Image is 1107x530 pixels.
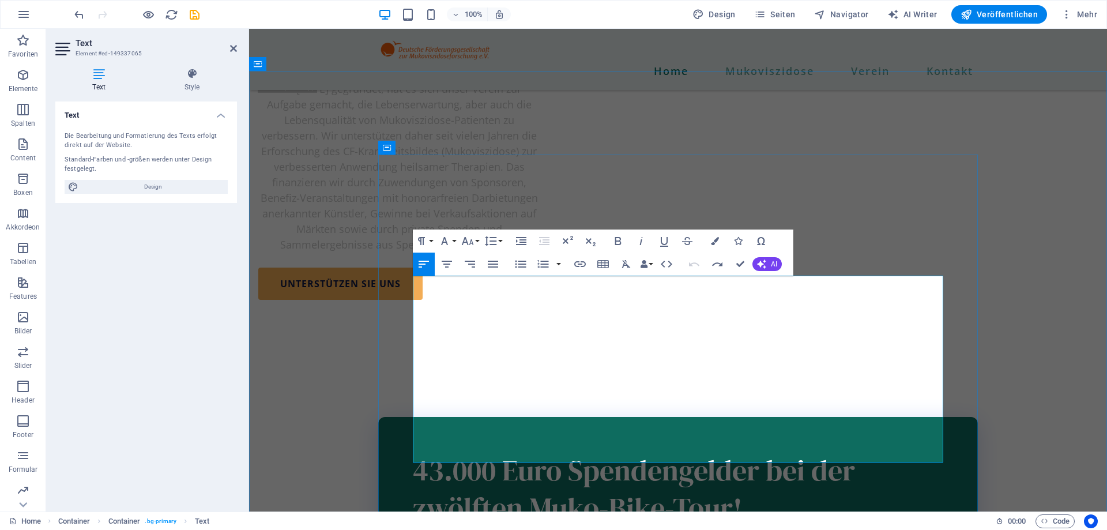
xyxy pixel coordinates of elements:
h2: Text [76,38,237,48]
button: Code [1036,514,1075,528]
span: Klick zum Auswählen. Doppelklick zum Bearbeiten [108,514,141,528]
button: Align Justify [482,253,504,276]
span: Veröffentlichen [961,9,1038,20]
button: reload [164,7,178,21]
button: Superscript [556,230,578,253]
a: Klick, um Auswahl aufzuheben. Doppelklick öffnet Seitenverwaltung [9,514,41,528]
button: Veröffentlichen [951,5,1047,24]
h6: 100% [464,7,483,21]
button: Design [65,180,228,194]
button: 100% [447,7,488,21]
button: Align Left [413,253,435,276]
button: AI Writer [883,5,942,24]
div: Design (Strg+Alt+Y) [688,5,740,24]
button: Redo (Ctrl+Shift+Z) [706,253,728,276]
p: Content [10,153,36,163]
button: Font Family [436,230,458,253]
button: AI [752,257,782,271]
i: Save (Ctrl+S) [188,8,201,21]
p: Footer [13,430,33,439]
button: save [187,7,201,21]
span: . bg-primary [145,514,176,528]
h3: Element #ed-149337065 [76,48,214,59]
p: Tabellen [10,257,36,266]
i: Rückgängig: Überschrift ändern (Strg+Z) [73,8,86,21]
p: Boxen [13,188,33,197]
span: Navigator [814,9,869,20]
span: Design [82,180,224,194]
button: Line Height [482,230,504,253]
div: Die Bearbeitung und Formatierung des Texts erfolgt direkt auf der Website. [65,131,228,151]
button: Navigator [809,5,873,24]
span: Seiten [754,9,796,20]
button: HTML [656,253,677,276]
button: Align Center [436,253,458,276]
button: Strikethrough [676,230,698,253]
span: : [1016,517,1018,525]
button: Special Characters [750,230,772,253]
p: Features [9,292,37,301]
span: Code [1041,514,1070,528]
button: Unordered List [510,253,532,276]
span: AI [771,261,777,268]
button: Colors [704,230,726,253]
button: Bold (Ctrl+B) [607,230,629,253]
button: Align Right [459,253,481,276]
button: Klicke hier, um den Vorschau-Modus zu verlassen [141,7,155,21]
h4: Text [55,68,147,92]
p: Elemente [9,84,38,93]
p: Bilder [14,326,32,336]
p: Header [12,396,35,405]
span: Klick zum Auswählen. Doppelklick zum Bearbeiten [58,514,91,528]
button: Clear Formatting [615,253,637,276]
nav: breadcrumb [58,514,209,528]
button: undo [72,7,86,21]
button: Ordered List [554,253,563,276]
p: Akkordeon [6,223,40,232]
button: Design [688,5,740,24]
p: Formular [9,465,38,474]
i: Bei Größenänderung Zoomstufe automatisch an das gewählte Gerät anpassen. [494,9,504,20]
button: Insert Link [569,253,591,276]
button: Data Bindings [638,253,654,276]
h4: Style [147,68,237,92]
button: Seiten [750,5,800,24]
span: Klick zum Auswählen. Doppelklick zum Bearbeiten [195,514,209,528]
h4: Text [55,102,237,122]
p: Slider [14,361,32,370]
button: Underline (Ctrl+U) [653,230,675,253]
button: Paragraph Format [413,230,435,253]
span: AI Writer [887,9,937,20]
button: Decrease Indent [533,230,555,253]
div: Standard-Farben und -größen werden unter Design festgelegt. [65,155,228,174]
button: Font Size [459,230,481,253]
button: Italic (Ctrl+I) [630,230,652,253]
span: Mehr [1061,9,1097,20]
p: Spalten [11,119,35,128]
button: Insert Table [592,253,614,276]
button: Icons [727,230,749,253]
h6: Session-Zeit [996,514,1026,528]
p: Favoriten [8,50,38,59]
button: Ordered List [532,253,554,276]
i: Seite neu laden [165,8,178,21]
button: Increase Indent [510,230,532,253]
span: Design [692,9,736,20]
button: Undo (Ctrl+Z) [683,253,705,276]
button: Subscript [579,230,601,253]
button: Confirm (Ctrl+⏎) [729,253,751,276]
button: Usercentrics [1084,514,1098,528]
button: Mehr [1056,5,1102,24]
span: 00 00 [1008,514,1026,528]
